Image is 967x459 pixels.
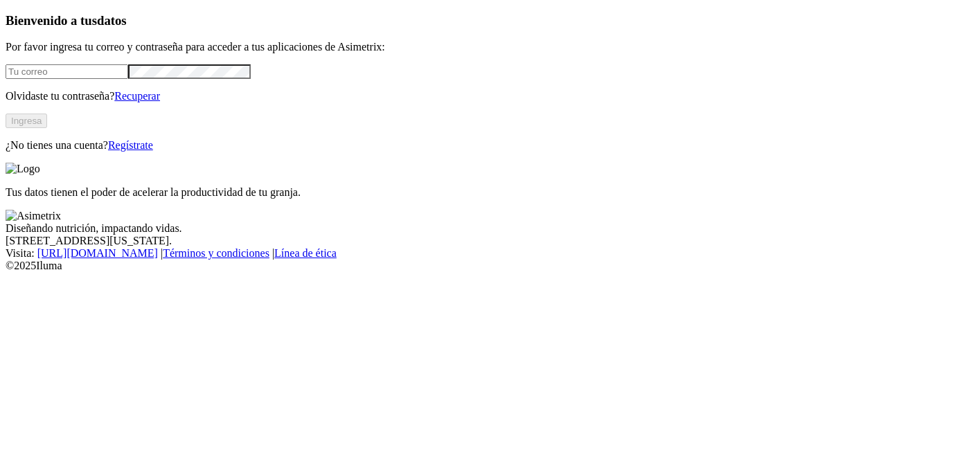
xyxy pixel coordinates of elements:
[6,139,961,152] p: ¿No tienes una cuenta?
[97,13,127,28] span: datos
[6,64,128,79] input: Tu correo
[6,247,961,260] div: Visita : | |
[6,114,47,128] button: Ingresa
[6,222,961,235] div: Diseñando nutrición, impactando vidas.
[114,90,160,102] a: Recuperar
[6,210,61,222] img: Asimetrix
[108,139,153,151] a: Regístrate
[274,247,337,259] a: Línea de ética
[6,90,961,102] p: Olvidaste tu contraseña?
[6,186,961,199] p: Tus datos tienen el poder de acelerar la productividad de tu granja.
[6,260,961,272] div: © 2025 Iluma
[6,41,961,53] p: Por favor ingresa tu correo y contraseña para acceder a tus aplicaciones de Asimetrix:
[6,235,961,247] div: [STREET_ADDRESS][US_STATE].
[6,13,961,28] h3: Bienvenido a tus
[6,163,40,175] img: Logo
[163,247,269,259] a: Términos y condiciones
[37,247,158,259] a: [URL][DOMAIN_NAME]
